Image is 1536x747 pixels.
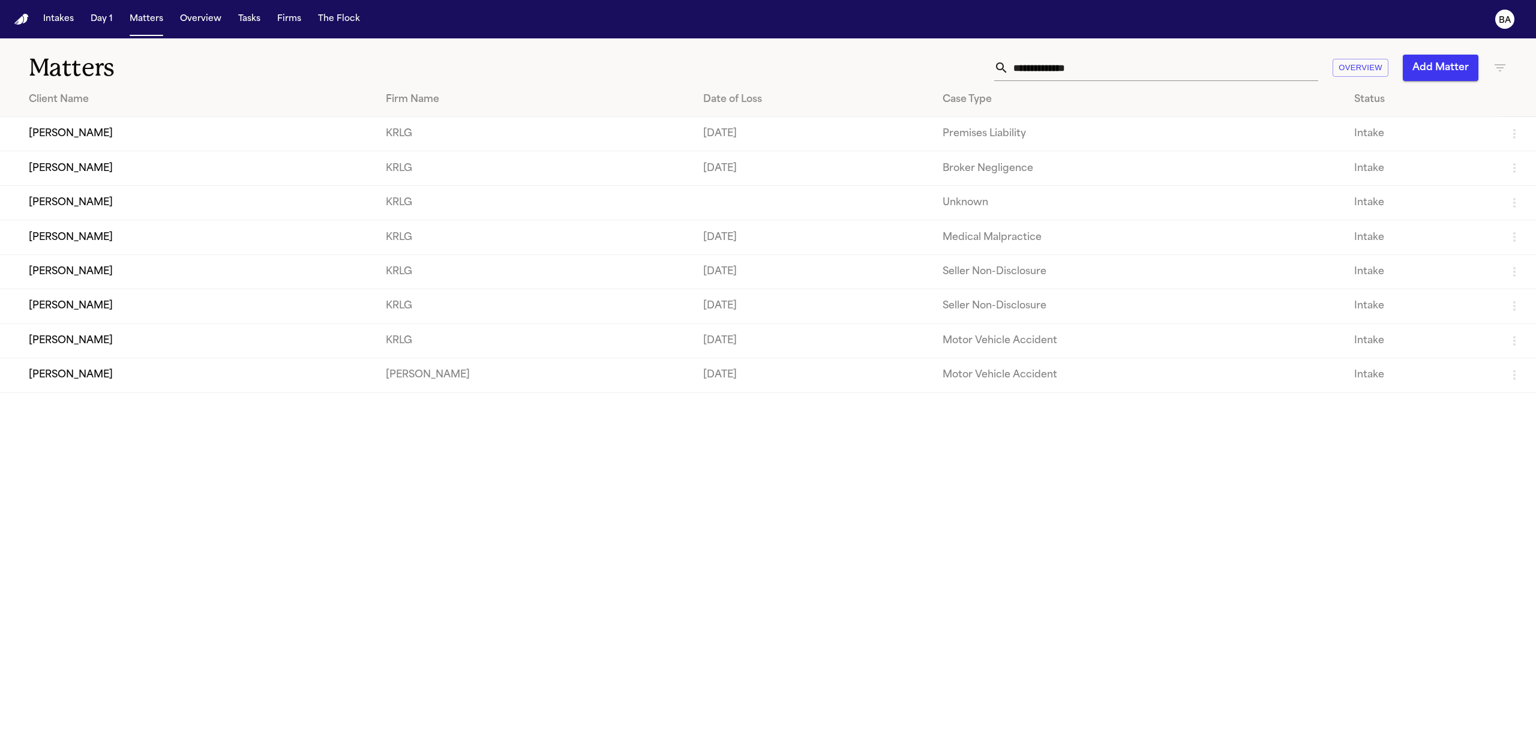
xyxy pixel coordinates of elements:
[125,8,168,30] button: Matters
[933,117,1344,151] td: Premises Liability
[1345,358,1498,392] td: Intake
[376,358,694,392] td: [PERSON_NAME]
[694,289,934,323] td: [DATE]
[703,92,924,107] div: Date of Loss
[376,151,694,185] td: KRLG
[1345,117,1498,151] td: Intake
[1333,59,1388,77] button: Overview
[933,151,1344,185] td: Broker Negligence
[1345,220,1498,254] td: Intake
[38,8,79,30] button: Intakes
[694,151,934,185] td: [DATE]
[376,289,694,323] td: KRLG
[1499,16,1511,25] text: BA
[694,358,934,392] td: [DATE]
[933,254,1344,289] td: Seller Non-Disclosure
[376,185,694,220] td: KRLG
[29,53,476,83] h1: Matters
[272,8,306,30] button: Firms
[1345,323,1498,358] td: Intake
[943,92,1334,107] div: Case Type
[1345,254,1498,289] td: Intake
[694,117,934,151] td: [DATE]
[233,8,265,30] button: Tasks
[376,117,694,151] td: KRLG
[313,8,365,30] button: The Flock
[1345,151,1498,185] td: Intake
[933,289,1344,323] td: Seller Non-Disclosure
[386,92,684,107] div: Firm Name
[376,220,694,254] td: KRLG
[694,254,934,289] td: [DATE]
[14,14,29,25] img: Finch Logo
[933,358,1344,392] td: Motor Vehicle Accident
[933,323,1344,358] td: Motor Vehicle Accident
[376,323,694,358] td: KRLG
[175,8,226,30] button: Overview
[29,92,367,107] div: Client Name
[933,185,1344,220] td: Unknown
[1345,289,1498,323] td: Intake
[1354,92,1488,107] div: Status
[376,254,694,289] td: KRLG
[694,220,934,254] td: [DATE]
[14,14,29,25] a: Home
[1403,55,1478,81] button: Add Matter
[1345,185,1498,220] td: Intake
[694,323,934,358] td: [DATE]
[933,220,1344,254] td: Medical Malpractice
[86,8,118,30] button: Day 1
